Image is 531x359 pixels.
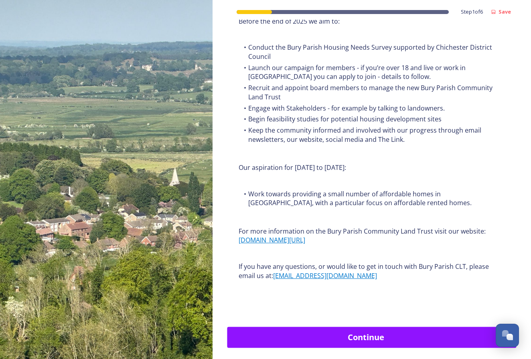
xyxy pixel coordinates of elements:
li: Engage with Stakeholders - for example by talking to landowners. [239,104,505,113]
li: Begin feasibility studies for potential housing development sites [239,115,505,124]
span: Step 1 of 6 [461,8,483,16]
div: Continue [231,331,500,343]
li: Work towards providing a small number of affordable homes in [GEOGRAPHIC_DATA], with a particular... [239,190,505,208]
p: For more information on the Bury Parish Community Land Trust visit our website: [239,227,505,245]
a: [EMAIL_ADDRESS][DOMAIN_NAME] [273,271,377,280]
a: [DOMAIN_NAME][URL] [239,236,305,244]
p: Our aspiration for [DATE] to [DATE]: [239,163,505,172]
p: Before the end of 2025 we aim to: [239,17,505,26]
button: Open Chat [496,324,519,347]
strong: Save [499,8,511,15]
li: Recruit and appoint board members to manage the new Bury Parish Community Land Trust [239,83,505,101]
button: Continue [227,327,517,348]
li: Launch our campaign for members - if you’re over 18 and live or work in [GEOGRAPHIC_DATA] you can... [239,63,505,81]
p: If you have any questions, or would like to get in touch with Bury Parish CLT, please email us at: [239,262,505,280]
li: Keep the community informed and involved with our progress through email newsletters, our website... [239,126,505,144]
li: Conduct the Bury Parish Housing Needs Survey supported by Chichester District Council [239,43,505,61]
